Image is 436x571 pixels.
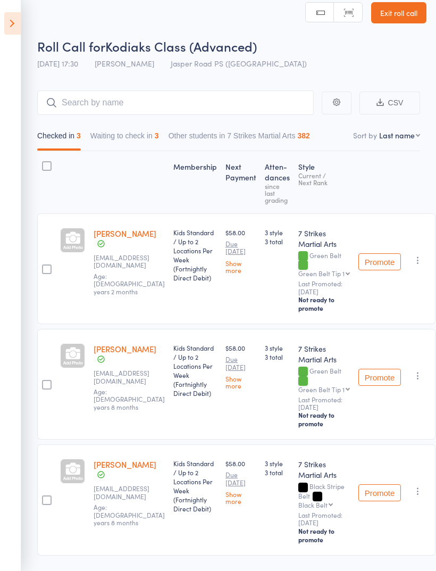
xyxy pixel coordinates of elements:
small: Due [DATE] [225,240,256,255]
div: Membership [169,156,221,209]
span: Age: [DEMOGRAPHIC_DATA] years 2 months [94,271,165,296]
div: 7 Strikes Martial Arts [298,228,350,249]
div: Last name [379,130,415,140]
div: 7 Strikes Martial Arts [298,459,350,480]
div: $58.00 [225,228,256,274]
small: Last Promoted: [DATE] [298,280,350,295]
div: Kids Standard / Up to 2 Locations Per Week (Fortnightly Direct Debit) [173,343,217,398]
small: Assad.saboor@gmail.com [94,254,163,269]
button: Other students in 7 Strikes Martial Arts382 [169,126,310,151]
div: Green Belt Tip 1 [298,270,345,277]
small: Assad.saboor@gmail.com [94,369,163,385]
small: kelanne5@hotmail.com [94,485,163,500]
a: Show more [225,260,256,274]
small: Last Promoted: [DATE] [298,396,350,411]
a: [PERSON_NAME] [94,459,156,470]
div: Style [294,156,354,209]
div: Green Belt [298,367,350,392]
button: Promote [358,484,401,501]
div: 3 [77,131,81,140]
a: [PERSON_NAME] [94,228,156,239]
div: Black Stripe Belt [298,483,350,508]
div: Not ready to promote [298,411,350,428]
span: Roll Call for [37,37,105,55]
a: [PERSON_NAME] [94,343,156,354]
span: 3 style [265,343,290,352]
span: 3 total [265,352,290,361]
div: Black Belt [298,501,328,508]
span: [DATE] 17:30 [37,58,78,69]
div: Not ready to promote [298,527,350,544]
div: Kids Standard / Up to 2 Locations Per Week (Fortnightly Direct Debit) [173,459,217,513]
span: Kodiaks Class (Advanced) [105,37,257,55]
button: Checked in3 [37,126,81,151]
a: Show more [225,375,256,389]
a: Show more [225,491,256,504]
div: Current / Next Rank [298,172,350,186]
button: Promote [358,369,401,386]
div: $58.00 [225,459,256,504]
small: Due [DATE] [225,355,256,371]
div: Next Payment [221,156,261,209]
div: Green Belt Tip 1 [298,386,345,393]
div: Kids Standard / Up to 2 Locations Per Week (Fortnightly Direct Debit) [173,228,217,282]
span: 3 total [265,237,290,246]
span: Age: [DEMOGRAPHIC_DATA] years 8 months [94,502,165,527]
span: [PERSON_NAME] [95,58,154,69]
button: Promote [358,253,401,270]
span: 3 style [265,459,290,468]
div: Green Belt [298,252,350,277]
span: 3 total [265,468,290,477]
div: Not ready to promote [298,295,350,312]
label: Sort by [353,130,377,140]
input: Search by name [37,90,314,115]
span: 3 style [265,228,290,237]
small: Last Promoted: [DATE] [298,511,350,527]
div: Atten­dances [261,156,294,209]
div: 382 [298,131,310,140]
div: since last grading [265,183,290,203]
a: Exit roll call [371,2,426,23]
div: $58.00 [225,343,256,389]
span: Age: [DEMOGRAPHIC_DATA] years 8 months [94,387,165,411]
span: Jasper Road PS ([GEOGRAPHIC_DATA]) [171,58,307,69]
button: Waiting to check in3 [90,126,159,151]
small: Due [DATE] [225,471,256,486]
button: CSV [359,92,420,114]
div: 7 Strikes Martial Arts [298,343,350,365]
div: 3 [155,131,159,140]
